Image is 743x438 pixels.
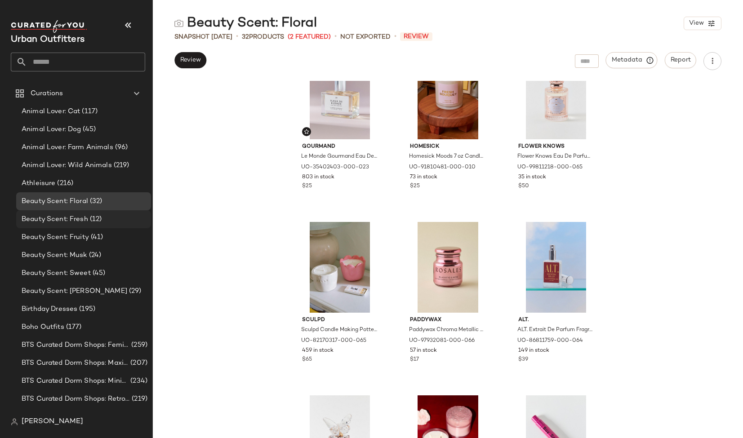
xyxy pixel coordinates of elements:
span: $50 [518,182,529,190]
span: (45) [81,124,96,135]
span: 803 in stock [302,173,334,181]
span: UO-99811218-000-065 [517,164,583,172]
span: ALT. Extrait De Parfum Fragrance at Urban Outfitters [517,326,593,334]
span: (234) [129,376,147,386]
span: UO-82170317-000-065 [301,337,366,345]
span: BTS Curated Dorm Shops: Minimalist [22,376,129,386]
span: (216) [55,178,73,189]
span: $65 [302,356,312,364]
span: (41) [89,232,103,243]
span: $17 [410,356,419,364]
span: Homesick [410,143,486,151]
div: Beauty Scent: Floral [174,14,317,32]
span: Current Company Name [11,35,85,44]
span: Beauty Scent: Floral [22,196,88,207]
button: Review [174,52,206,68]
img: svg%3e [304,129,309,134]
span: Beauty Scent: Sweet [22,268,91,279]
span: Animal Lover: Cat [22,106,80,117]
span: UO-86811759-000-064 [517,337,583,345]
span: BTS Occasion and Outfitting: [PERSON_NAME] to Party [22,412,130,422]
span: (219) [112,160,129,171]
img: svg%3e [174,19,183,28]
span: Animal Lover: Dog [22,124,81,135]
span: (96) [113,142,128,153]
span: Not Exported [340,32,391,42]
button: Metadata [606,52,658,68]
span: UO-91810481-000-010 [409,164,476,172]
span: UO-97932081-000-066 [409,337,475,345]
span: 459 in stock [302,347,334,355]
span: BTS Curated Dorm Shops: Feminine [22,340,129,350]
span: Animal Lover: Wild Animals [22,160,112,171]
span: Athleisure [22,178,55,189]
span: (117) [80,106,98,117]
span: (219) [130,394,147,404]
span: (2 Featured) [288,32,331,42]
span: Le Monde Gourmand Eau De Parfum Fragrance in Fleur De Blonde at Urban Outfitters [301,153,377,161]
span: • [394,31,396,42]
img: svg%3e [11,418,18,425]
span: Review [180,57,201,64]
span: (32) [88,196,102,207]
span: Birthday Dresses [22,304,77,314]
span: UO-35402403-000-023 [301,164,369,172]
span: Gourmand [302,143,378,151]
span: $39 [518,356,528,364]
span: 35 in stock [518,173,546,181]
span: Report [670,57,691,64]
span: Snapshot [DATE] [174,32,232,42]
span: View [689,20,704,27]
button: View [684,17,721,30]
span: Curations [31,88,63,99]
img: 82170317_065_m [295,222,385,313]
span: Flower Knows [518,143,594,151]
button: Report [665,52,696,68]
img: 97932081_066_b [403,222,493,313]
span: (195) [77,304,95,314]
span: Boho Outfits [22,322,64,332]
img: 86811759_064_b [511,222,601,313]
span: (222) [130,412,147,422]
span: 73 in stock [410,173,437,181]
span: (207) [129,358,147,368]
span: Beauty Scent: Fruity [22,232,89,243]
span: $25 [302,182,312,190]
span: • [334,31,337,42]
span: Metadata [611,56,652,64]
span: Review [400,32,432,41]
span: Beauty Scent: Musk [22,250,87,261]
span: (12) [88,214,102,225]
span: • [236,31,238,42]
span: Beauty Scent: Fresh [22,214,88,225]
span: Homesick Moods 7 oz Candle in Fresh Bouquet at Urban Outfitters [409,153,485,161]
span: ALT. [518,316,594,324]
span: Animal Lover: Farm Animals [22,142,113,153]
span: BTS Curated Dorm Shops: Retro+ Boho [22,394,130,404]
span: (24) [87,250,102,261]
span: Flower Knows Eau De Parfum Fragrance in Reverie Rose at Urban Outfitters [517,153,593,161]
span: 149 in stock [518,347,549,355]
span: 57 in stock [410,347,437,355]
span: Paddywax [410,316,486,324]
span: [PERSON_NAME] [22,416,83,427]
span: (177) [64,322,82,332]
span: (45) [91,268,106,279]
span: (29) [127,286,142,296]
span: 32 [242,34,249,40]
span: Beauty Scent: [PERSON_NAME] [22,286,127,296]
span: Sculpd Candle Making Pottery Kit in Peony Rose at Urban Outfitters [301,326,377,334]
div: Products [242,32,284,42]
img: cfy_white_logo.C9jOOHJF.svg [11,20,87,33]
span: BTS Curated Dorm Shops: Maximalist [22,358,129,368]
span: Paddywax Chroma Metallic 3 oz Scented Candle in Black Fig/Rose at Urban Outfitters [409,326,485,334]
span: Sculpd [302,316,378,324]
span: $25 [410,182,420,190]
span: (259) [129,340,147,350]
